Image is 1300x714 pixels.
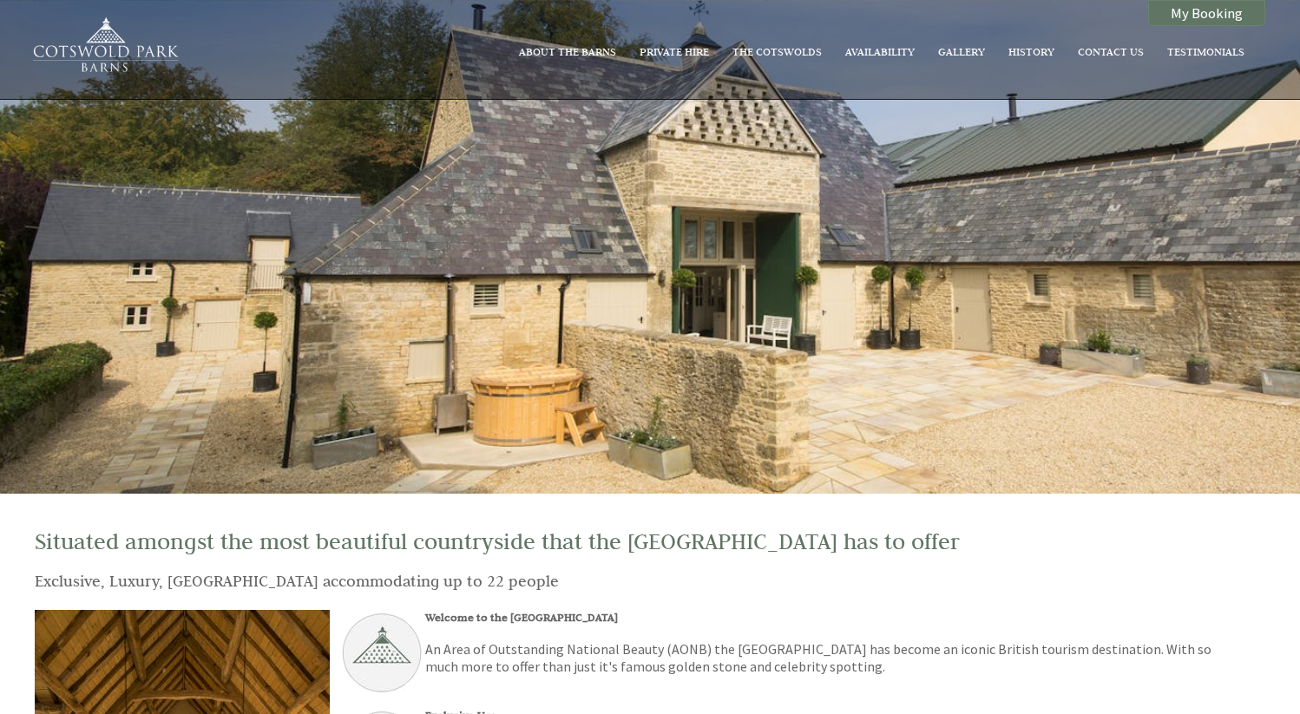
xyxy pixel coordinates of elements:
[732,44,822,58] a: The Cotswolds
[35,568,1244,593] h2: Exclusive, Luxury, [GEOGRAPHIC_DATA] accommodating up to 22 people
[845,44,915,58] a: Availability
[519,44,616,58] a: About The Barns
[35,640,1244,692] p: An Area of Outstanding National Beauty (AONB) the [GEOGRAPHIC_DATA] has become an iconic British ...
[24,16,185,78] img: Cotswold Park Barns
[35,527,1244,555] h1: Situated amongst the most beautiful countryside that the [GEOGRAPHIC_DATA] has to offer
[1167,44,1244,58] a: Testimonials
[1008,44,1054,58] a: History
[640,44,709,58] a: Private Hire
[1078,44,1144,58] a: Contact Us
[938,44,985,58] a: Gallery
[425,610,618,624] strong: Welcome to the [GEOGRAPHIC_DATA]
